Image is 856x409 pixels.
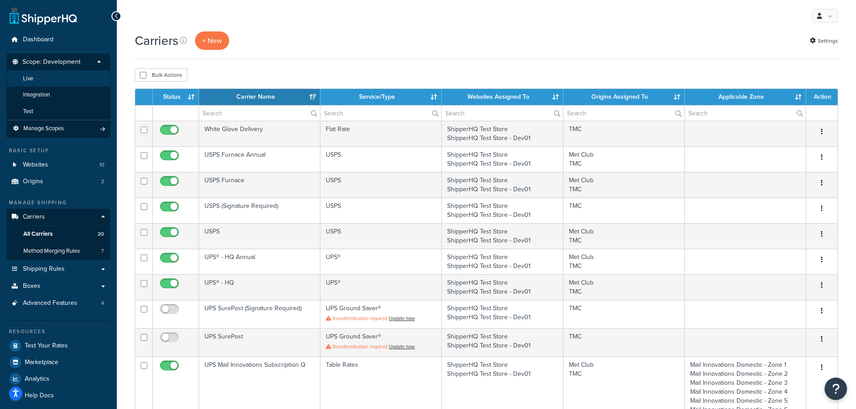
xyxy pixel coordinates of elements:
a: Marketplace [7,354,110,370]
li: Websites [7,157,110,173]
span: Reauthentication required [333,315,387,322]
td: ShipperHQ Test Store ShipperHQ Test Store - Dev01 [442,146,563,172]
td: TMC [563,300,685,328]
a: Help Docs [7,387,110,404]
button: Open Resource Center [825,378,847,400]
span: Advanced Features [23,299,77,307]
li: All Carriers [7,226,110,242]
td: UPS Ground Saver® [320,328,442,356]
div: Resources [7,328,110,335]
a: Advanced Features 4 [7,295,110,312]
a: Update now [389,315,415,322]
a: Websites 10 [7,157,110,173]
a: All Carriers 20 [7,226,110,242]
a: Update now [389,343,415,350]
td: ShipperHQ Test Store ShipperHQ Test Store - Dev01 [442,300,563,328]
span: Websites [23,161,48,169]
span: 20 [98,230,104,238]
td: Met Club TMC [563,172,685,198]
th: Status: activate to sort column ascending [153,89,199,105]
span: Origins [23,178,43,185]
td: ShipperHQ Test Store ShipperHQ Test Store - Dev01 [442,328,563,356]
span: Method Merging Rules [23,247,80,255]
th: Origins Assigned To: activate to sort column ascending [563,89,685,105]
input: Search [563,106,684,121]
td: ShipperHQ Test Store ShipperHQ Test Store - Dev01 [442,198,563,223]
span: 4 [101,299,104,307]
span: Analytics [25,375,49,383]
td: Flat Rate [320,121,442,146]
li: Origins [7,173,110,190]
span: 10 [99,161,104,169]
td: Met Club TMC [563,146,685,172]
input: Search [685,106,806,121]
span: Shipping Rules [23,265,65,273]
td: USPS [320,172,442,198]
th: Carrier Name: activate to sort column ascending [199,89,320,105]
a: Method Merging Rules 7 [7,243,110,259]
a: Manage Scopes [11,125,106,132]
li: Test Your Rates [7,338,110,354]
td: USPS [320,223,442,249]
td: ShipperHQ Test Store ShipperHQ Test Store - Dev01 [442,121,563,146]
button: + New [195,31,229,50]
td: UPS® - HQ [199,274,320,300]
span: Boxes [23,282,40,290]
td: TMC [563,121,685,146]
a: Settings [810,35,838,47]
span: Test [23,108,33,115]
td: Met Club TMC [563,249,685,274]
td: TMC [563,198,685,223]
td: UPS® - HQ Annual [199,249,320,274]
td: UPS SurePost (Signature Required) [199,300,320,328]
td: UPS SurePost [199,328,320,356]
li: Advanced Features [7,295,110,312]
span: Live [23,75,33,83]
td: UPS® [320,249,442,274]
th: Websites Assigned To: activate to sort column ascending [442,89,563,105]
h1: Carriers [135,32,178,49]
input: Search [199,106,320,121]
a: Shipping Rules [7,261,110,277]
button: Bulk Actions [135,68,187,82]
th: Service/Type: activate to sort column ascending [320,89,442,105]
a: ShipperHQ Home [9,7,77,25]
td: Met Club TMC [563,223,685,249]
a: Origins 2 [7,173,110,190]
th: Applicable Zone: activate to sort column ascending [685,89,806,105]
span: Integration [23,91,50,99]
td: ShipperHQ Test Store ShipperHQ Test Store - Dev01 [442,274,563,300]
a: Carriers [7,209,110,225]
td: ShipperHQ Test Store ShipperHQ Test Store - Dev01 [442,223,563,249]
td: ShipperHQ Test Store ShipperHQ Test Store - Dev01 [442,249,563,274]
li: Test [6,103,111,120]
td: ShipperHQ Test Store ShipperHQ Test Store - Dev01 [442,172,563,198]
td: USPS [320,198,442,223]
li: Method Merging Rules [7,243,110,259]
td: UPS Ground Saver® [320,300,442,328]
input: Search [442,106,563,121]
td: USPS [199,223,320,249]
span: Carriers [23,213,45,221]
span: 7 [101,247,104,255]
li: Integration [6,87,111,103]
span: Scope: Development [22,58,80,66]
a: Dashboard [7,31,110,48]
span: Help Docs [25,392,54,400]
span: Reauthentication required [333,343,387,350]
input: Search [320,106,441,121]
li: Live [6,70,111,87]
span: Marketplace [25,359,58,366]
td: USPS Furnace [199,172,320,198]
div: Basic Setup [7,147,110,154]
a: Analytics [7,371,110,387]
span: Dashboard [23,36,53,44]
td: USPS [320,146,442,172]
a: Boxes [7,278,110,295]
span: All Carriers [23,230,53,238]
